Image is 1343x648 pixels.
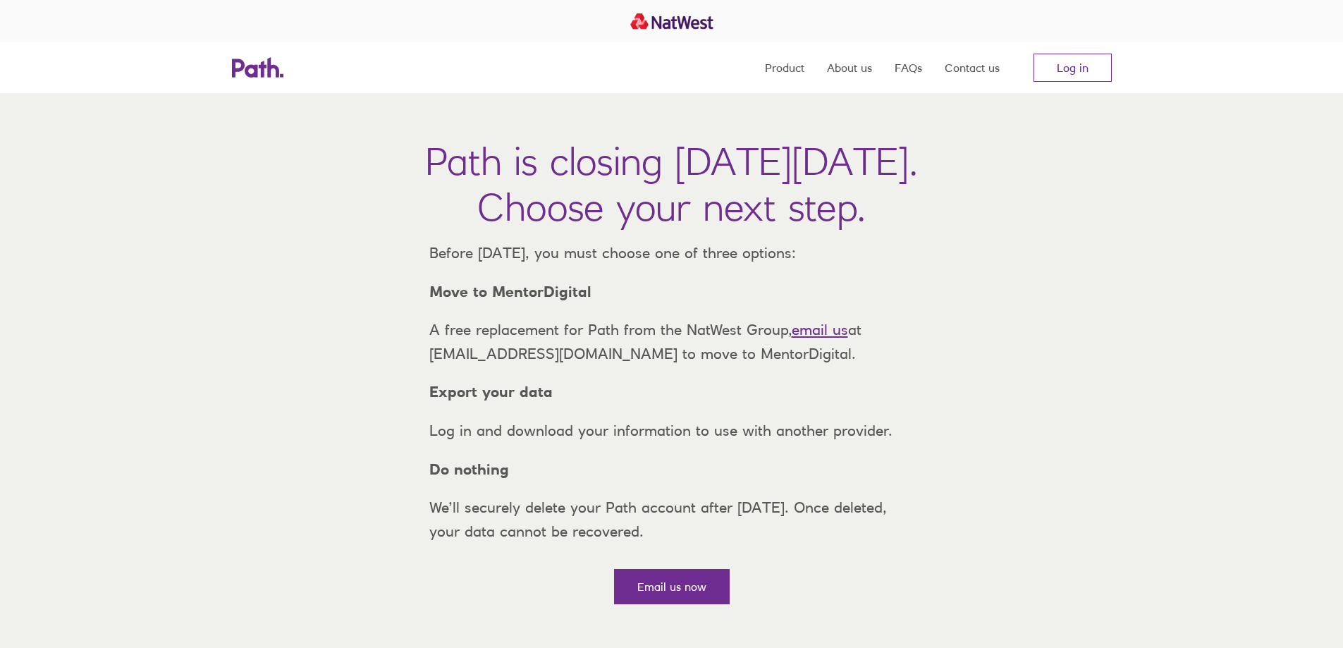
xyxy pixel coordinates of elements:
h1: Path is closing [DATE][DATE]. Choose your next step. [425,138,918,230]
a: About us [827,42,872,93]
p: A free replacement for Path from the NatWest Group, at [EMAIL_ADDRESS][DOMAIN_NAME] to move to Me... [418,318,926,365]
a: Contact us [945,42,1000,93]
p: Before [DATE], you must choose one of three options: [418,241,926,265]
strong: Move to MentorDigital [429,283,591,300]
a: Product [765,42,804,93]
p: We’ll securely delete your Path account after [DATE]. Once deleted, your data cannot be recovered. [418,496,926,543]
a: FAQs [895,42,922,93]
a: Email us now [614,569,730,604]
p: Log in and download your information to use with another provider. [418,419,926,443]
a: Log in [1034,54,1112,82]
a: email us [792,321,848,338]
strong: Do nothing [429,460,509,478]
strong: Export your data [429,383,553,401]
